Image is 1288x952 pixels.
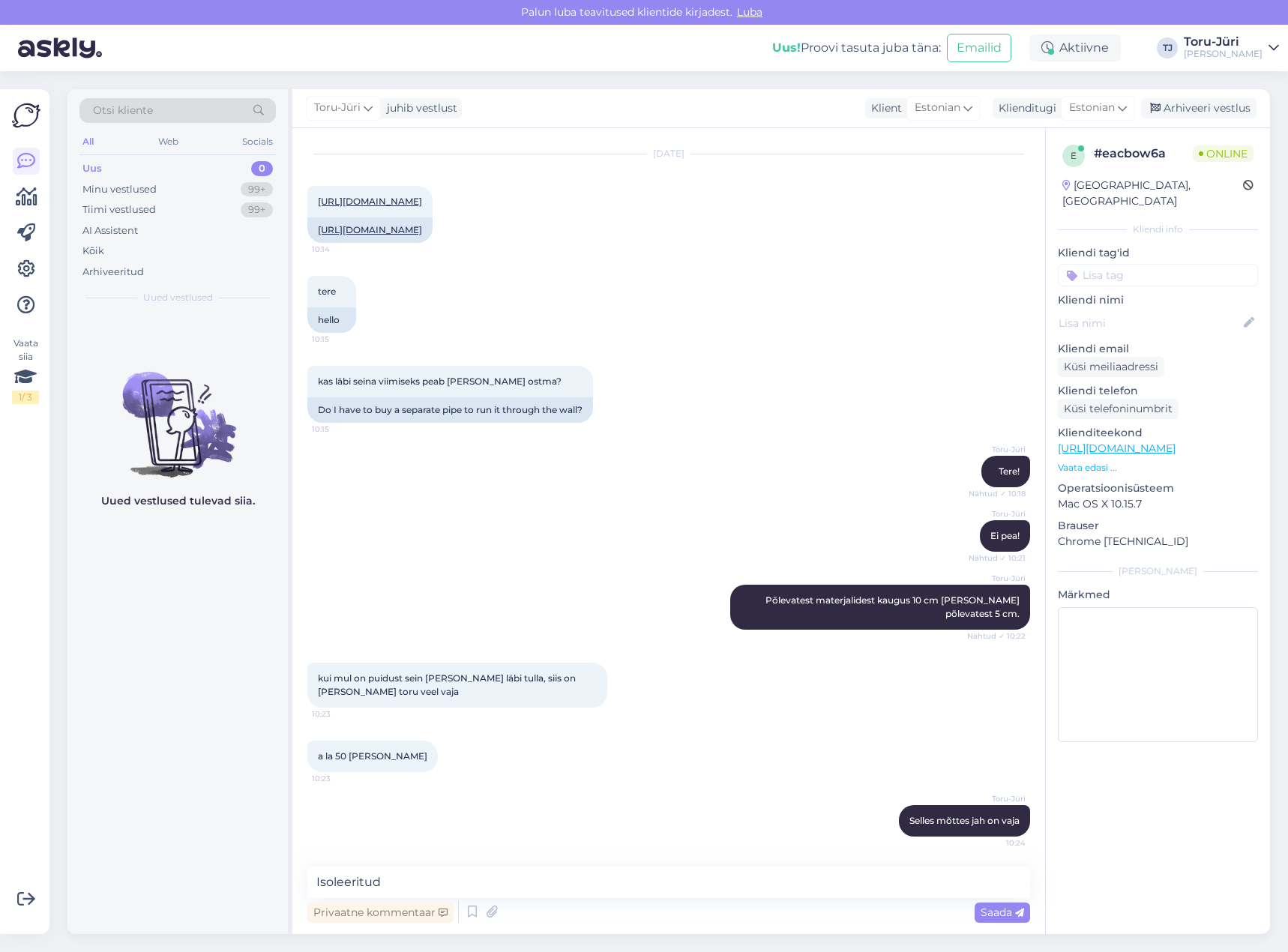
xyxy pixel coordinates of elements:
[1184,36,1279,60] a: Toru-Jüri[PERSON_NAME]
[1058,357,1164,377] div: Küsi meiliaadressi
[1058,587,1258,603] p: Märkmed
[318,286,336,297] span: tere
[1193,145,1254,162] span: Online
[1058,480,1258,496] p: Operatsioonisüsteem
[1069,100,1115,116] span: Estonian
[1058,292,1258,308] p: Kliendi nimi
[1141,98,1257,118] div: Arhiveeri vestlus
[318,196,422,207] a: [URL][DOMAIN_NAME]
[318,672,578,697] span: kui mul on puidust sein [PERSON_NAME] läbi tulla, siis on [PERSON_NAME] toru veel vaja
[969,793,1026,804] span: Toru-Jüri
[765,594,1022,619] span: Põlevatest materjalidest kaugus 10 cm [PERSON_NAME] põlevatest 5 cm.
[999,466,1020,477] span: Tere!
[1059,315,1241,331] input: Lisa nimi
[1058,564,1258,578] div: [PERSON_NAME]
[251,161,273,176] div: 0
[1184,48,1263,60] div: [PERSON_NAME]
[101,493,255,509] p: Uued vestlused tulevad siia.
[241,202,273,217] div: 99+
[318,376,562,387] span: kas läbi seina viimiseks peab [PERSON_NAME] ostma?
[1058,264,1258,286] input: Lisa tag
[82,265,144,280] div: Arhiveeritud
[969,837,1026,849] span: 10:24
[82,182,157,197] div: Minu vestlused
[981,906,1024,919] span: Saada
[915,100,960,116] span: Estonian
[1058,383,1258,399] p: Kliendi telefon
[969,444,1026,455] span: Toru-Jüri
[1029,34,1121,61] div: Aktiivne
[969,508,1026,519] span: Toru-Jüri
[155,132,181,151] div: Web
[1071,150,1077,161] span: e
[1058,442,1176,455] a: [URL][DOMAIN_NAME]
[312,708,368,720] span: 10:23
[143,291,213,304] span: Uued vestlused
[1184,36,1263,48] div: Toru-Jüri
[967,630,1026,642] span: Nähtud ✓ 10:22
[307,147,1030,160] div: [DATE]
[82,202,156,217] div: Tiimi vestlused
[990,530,1020,541] span: Ei pea!
[82,161,102,176] div: Uus
[1058,496,1258,512] p: Mac OS X 10.15.7
[82,244,104,259] div: Kõik
[239,132,276,151] div: Socials
[1058,518,1258,534] p: Brauser
[307,867,1030,898] textarea: Isoleeritud
[1058,341,1258,357] p: Kliendi email
[67,345,288,480] img: No chats
[82,223,138,238] div: AI Assistent
[1058,461,1258,475] p: Vaata edasi ...
[1058,534,1258,549] p: Chrome [TECHNICAL_ID]
[865,100,902,116] div: Klient
[1058,223,1258,236] div: Kliendi info
[79,132,97,151] div: All
[947,34,1011,62] button: Emailid
[1058,245,1258,261] p: Kliendi tag'id
[12,101,40,130] img: Askly Logo
[772,40,801,55] b: Uus!
[307,903,454,923] div: Privaatne kommentaar
[318,750,427,762] span: a la 50 [PERSON_NAME]
[1157,37,1178,58] div: TJ
[307,307,356,333] div: hello
[12,391,39,404] div: 1 / 3
[732,5,767,19] span: Luba
[93,103,153,118] span: Otsi kliente
[307,397,593,423] div: Do I have to buy a separate pipe to run it through the wall?
[12,337,39,404] div: Vaata siia
[969,573,1026,584] span: Toru-Jüri
[312,773,368,784] span: 10:23
[969,552,1026,564] span: Nähtud ✓ 10:21
[772,39,941,57] div: Proovi tasuta juba täna:
[318,224,422,235] a: [URL][DOMAIN_NAME]
[312,334,368,345] span: 10:15
[314,100,361,116] span: Toru-Jüri
[1058,425,1258,441] p: Klienditeekond
[1062,178,1243,209] div: [GEOGRAPHIC_DATA], [GEOGRAPHIC_DATA]
[909,815,1020,826] span: Selles mõttes jah on vaja
[241,182,273,197] div: 99+
[1058,399,1179,419] div: Küsi telefoninumbrit
[312,424,368,435] span: 10:15
[312,244,368,255] span: 10:14
[381,100,457,116] div: juhib vestlust
[993,100,1056,116] div: Klienditugi
[1094,145,1193,163] div: # eacbow6a
[969,488,1026,499] span: Nähtud ✓ 10:18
